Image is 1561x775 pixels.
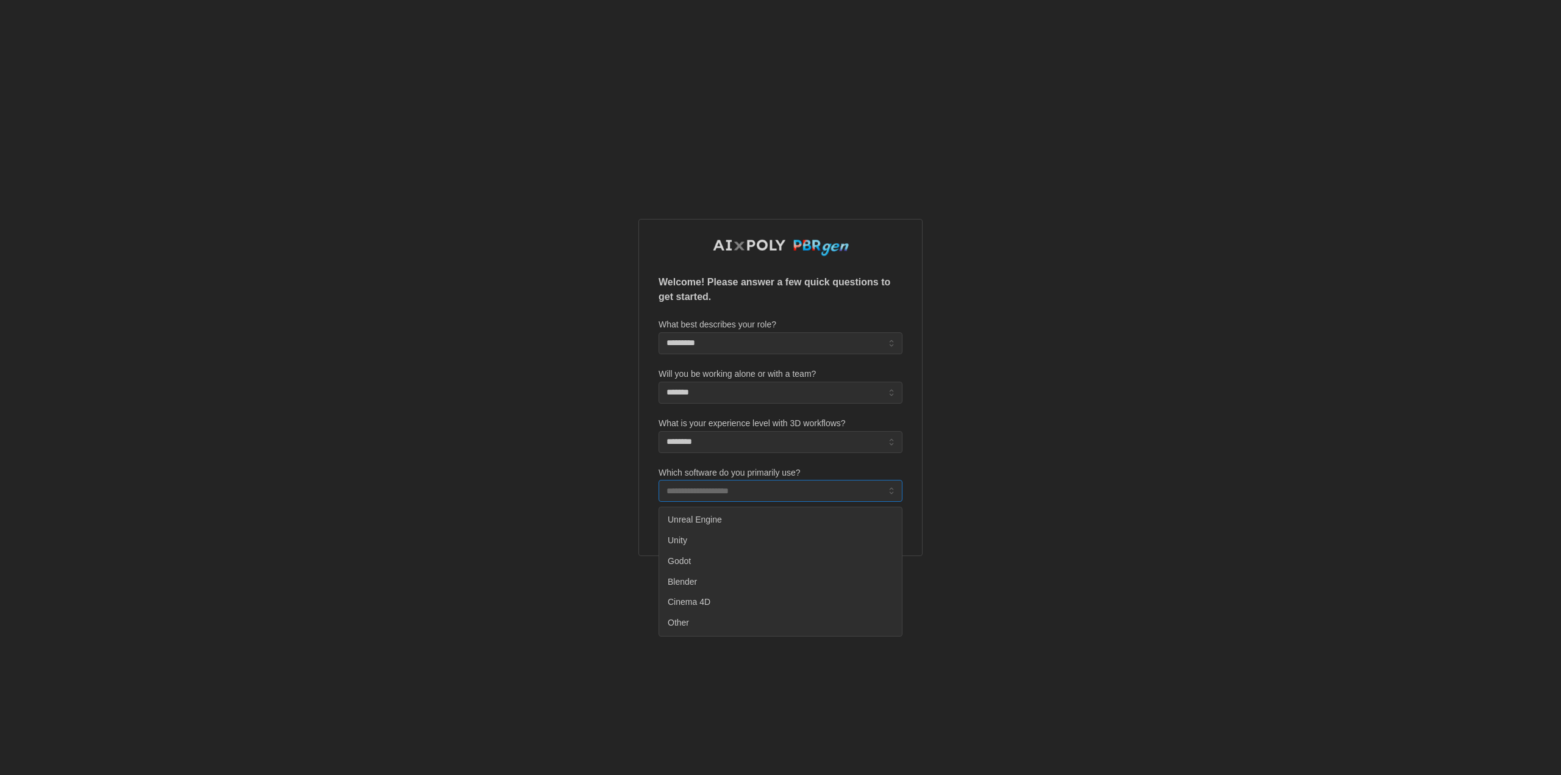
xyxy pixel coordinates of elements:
[668,534,687,548] span: Unity
[668,555,691,568] span: Godot
[659,417,846,430] label: What is your experience level with 3D workflows?
[659,368,816,381] label: Will you be working alone or with a team?
[668,513,722,527] span: Unreal Engine
[668,596,710,609] span: Cinema 4D
[712,239,849,257] img: AIxPoly PBRgen
[659,275,902,305] p: Welcome! Please answer a few quick questions to get started.
[668,616,689,630] span: Other
[659,466,801,480] label: Which software do you primarily use?
[659,318,776,332] label: What best describes your role?
[668,576,697,589] span: Blender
